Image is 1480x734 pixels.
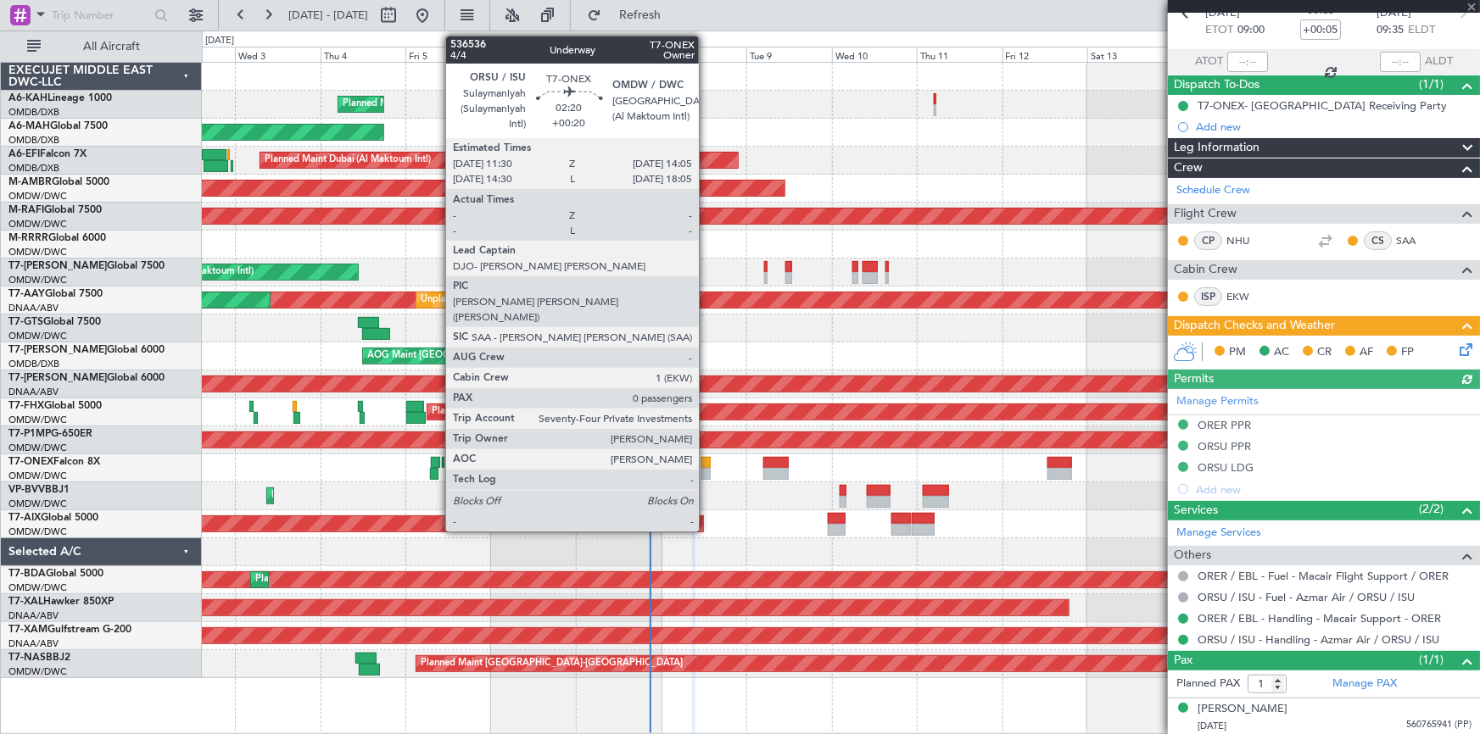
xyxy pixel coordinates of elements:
a: OMDW/DWC [8,525,67,538]
span: [DATE] [1377,5,1411,22]
span: ELDT [1408,22,1435,39]
a: Schedule Crew [1176,182,1250,199]
a: OMDB/DXB [8,106,59,119]
span: (1/1) [1419,651,1444,669]
a: M-AMBRGlobal 5000 [8,177,109,187]
div: AOG Maint [GEOGRAPHIC_DATA] (Dubai Intl) [367,343,566,369]
span: T7-GTS [8,317,43,327]
span: FP [1401,344,1414,361]
a: Manage PAX [1332,676,1397,692]
a: T7-GTSGlobal 7500 [8,317,101,327]
a: ORER / EBL - Handling - Macair Support - ORER [1198,611,1441,626]
div: Fri 5 [405,47,491,62]
div: Thu 11 [917,47,1002,62]
span: A6-EFI [8,149,40,159]
a: M-RAFIGlobal 7500 [8,205,102,215]
a: OMDW/DWC [8,414,67,426]
a: OMDB/DXB [8,134,59,147]
span: Pax [1174,651,1192,670]
span: T7-ONEX [8,457,53,467]
span: Services [1174,501,1218,520]
span: Others [1174,546,1211,565]
a: T7-XALHawker 850XP [8,597,114,607]
span: A6-MAH [8,121,50,131]
a: T7-XAMGulfstream G-200 [8,625,131,635]
a: A6-MAHGlobal 7500 [8,121,108,131]
div: Thu 4 [321,47,406,62]
a: DNAA/ABV [8,637,59,650]
div: ISP [1194,287,1222,306]
div: Mon 8 [662,47,747,62]
label: Planned PAX [1176,676,1240,692]
span: T7-[PERSON_NAME] [8,373,107,383]
a: ORSU / ISU - Fuel - Azmar Air / ORSU / ISU [1198,590,1415,604]
a: T7-AIXGlobal 5000 [8,513,98,523]
span: AF [1360,344,1373,361]
a: OMDB/DXB [8,162,59,175]
a: Manage Services [1176,525,1261,542]
span: T7-FHX [8,401,44,411]
a: T7-ONEXFalcon 8X [8,457,100,467]
a: T7-NASBBJ2 [8,653,70,663]
span: Flight Crew [1174,204,1237,224]
span: 09:35 [1377,22,1404,39]
a: DNAA/ABV [8,386,59,398]
span: 560765941 (PP) [1406,718,1472,732]
span: [DATE] [1198,720,1226,732]
span: Leg Information [1174,138,1259,158]
a: T7-FHXGlobal 5000 [8,401,102,411]
div: Planned Maint Dubai (Al Maktoum Intl) [343,92,510,117]
div: Planned Maint Dubai (Al Maktoum Intl) [255,567,422,592]
div: Unplanned Maint [GEOGRAPHIC_DATA] (Al Maktoum Intl) [421,287,672,313]
div: Fri 12 [1002,47,1088,62]
a: OMDW/DWC [8,246,67,259]
a: OMDW/DWC [8,470,67,482]
a: T7-[PERSON_NAME]Global 6000 [8,345,165,355]
span: 09:00 [1237,22,1265,39]
span: (1/1) [1419,75,1444,93]
span: Dispatch Checks and Weather [1174,316,1335,336]
span: T7-[PERSON_NAME] [8,345,107,355]
a: OMDW/DWC [8,330,67,342]
span: PM [1229,344,1246,361]
div: [PERSON_NAME] [1198,701,1287,718]
span: M-RRRR [8,233,48,243]
span: Cabin Crew [1174,260,1237,280]
span: A6-KAH [8,93,47,103]
a: OMDW/DWC [8,442,67,454]
span: T7-[PERSON_NAME] [8,261,107,271]
span: Dispatch To-Dos [1174,75,1259,95]
div: CP [1194,231,1222,250]
div: T7-ONEX- [GEOGRAPHIC_DATA] Receiving Party [1198,98,1447,113]
div: Planned Maint [GEOGRAPHIC_DATA] ([GEOGRAPHIC_DATA]) [432,399,699,425]
span: CR [1317,344,1332,361]
a: VP-BVVBBJ1 [8,485,70,495]
div: Add new [1196,120,1472,134]
div: Planned Maint Dubai (Al Maktoum Intl) [271,483,438,509]
span: T7-NAS [8,653,46,663]
button: Refresh [579,2,681,29]
a: EKW [1226,289,1265,304]
a: DNAA/ABV [8,609,59,622]
span: AC [1274,344,1289,361]
span: T7-XAL [8,597,43,607]
a: T7-[PERSON_NAME]Global 6000 [8,373,165,383]
a: OMDW/DWC [8,190,67,203]
a: M-RRRRGlobal 6000 [8,233,106,243]
input: Trip Number [52,3,149,28]
a: T7-[PERSON_NAME]Global 7500 [8,261,165,271]
span: Refresh [605,9,676,21]
a: OMDB/DXB [8,358,59,370]
span: T7-AIX [8,513,41,523]
a: OMDW/DWC [8,218,67,231]
span: [DATE] [1205,5,1240,22]
a: T7-P1MPG-650ER [8,429,92,439]
div: [DATE] [205,34,234,48]
a: A6-EFIFalcon 7X [8,149,87,159]
a: OMDW/DWC [8,274,67,286]
div: Tue 9 [746,47,832,62]
span: T7-XAM [8,625,47,635]
a: T7-AAYGlobal 7500 [8,289,103,299]
a: OMDW/DWC [8,581,67,594]
button: All Aircraft [19,33,184,60]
